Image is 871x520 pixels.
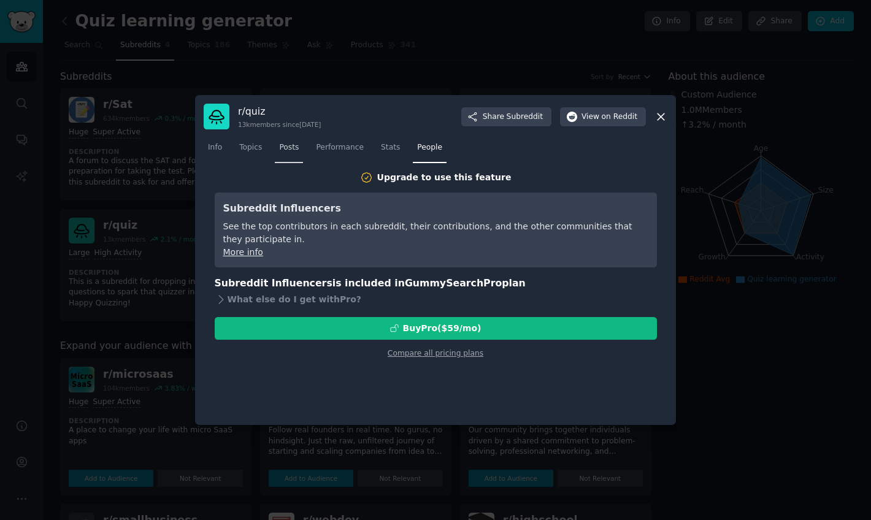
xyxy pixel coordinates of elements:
button: ShareSubreddit [461,107,551,127]
h3: r/ quiz [238,105,321,118]
a: People [413,138,447,163]
div: 13k members since [DATE] [238,120,321,129]
span: Share [483,112,543,123]
a: More info [223,247,263,257]
div: See the top contributors in each subreddit, their contributions, and the other communities that t... [223,220,648,246]
span: Stats [381,142,400,153]
span: Performance [316,142,364,153]
a: Stats [377,138,404,163]
a: Posts [275,138,303,163]
h3: Subreddit Influencers [223,201,648,216]
button: Viewon Reddit [560,107,646,127]
h3: Subreddit Influencers is included in plan [215,276,657,291]
div: What else do I get with Pro ? [215,291,657,308]
a: Info [204,138,226,163]
a: Compare all pricing plans [388,349,483,357]
span: GummySearch Pro [405,277,502,289]
span: Info [208,142,222,153]
a: Topics [235,138,266,163]
span: Topics [239,142,262,153]
span: Subreddit [507,112,543,123]
button: BuyPro($59/mo) [215,317,657,340]
a: Performance [312,138,368,163]
img: quiz [204,104,229,129]
span: Posts [279,142,299,153]
span: on Reddit [602,112,637,123]
span: People [417,142,442,153]
div: Buy Pro ($ 59 /mo ) [403,322,482,335]
div: Upgrade to use this feature [377,171,512,184]
span: View [581,112,637,123]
